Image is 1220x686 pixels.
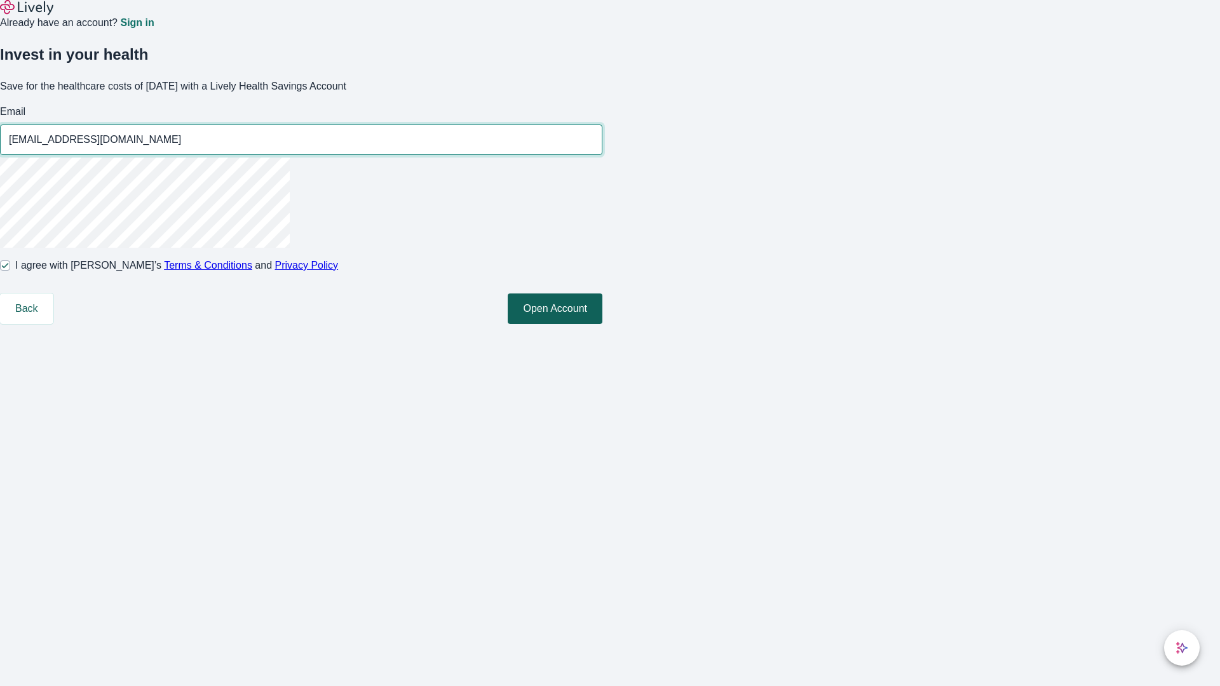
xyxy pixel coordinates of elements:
[15,258,338,273] span: I agree with [PERSON_NAME]’s and
[1176,642,1188,654] svg: Lively AI Assistant
[1164,630,1200,666] button: chat
[508,293,602,324] button: Open Account
[120,18,154,28] a: Sign in
[275,260,339,271] a: Privacy Policy
[164,260,252,271] a: Terms & Conditions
